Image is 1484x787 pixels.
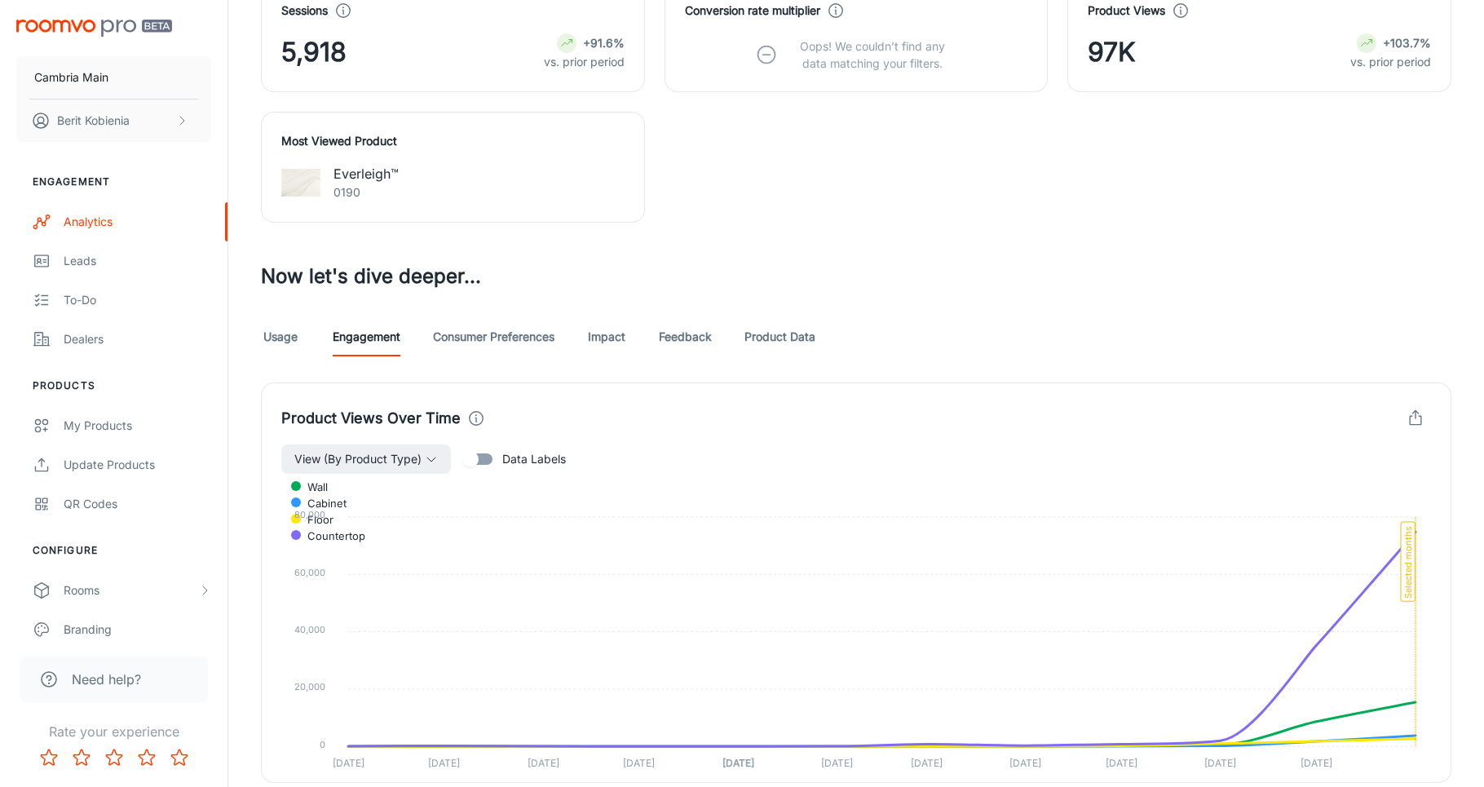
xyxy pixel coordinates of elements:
span: 97K [1088,33,1136,72]
h4: Product Views [1088,2,1165,20]
div: QR Codes [64,495,211,513]
tspan: 80,000 [294,509,325,520]
span: Data Labels [502,450,566,468]
button: Rate 4 star [130,741,163,774]
tspan: [DATE] [722,757,754,769]
a: Impact [587,317,626,356]
h3: Now let's dive deeper... [261,262,1451,291]
p: Cambria Main [34,69,108,86]
tspan: [DATE] [1106,757,1137,769]
img: Everleigh™ [281,163,320,202]
a: Consumer Preferences [433,317,554,356]
tspan: [DATE] [821,757,853,769]
div: My Products [64,417,211,435]
tspan: [DATE] [528,757,559,769]
a: Feedback [659,317,712,356]
tspan: [DATE] [428,757,460,769]
button: Rate 3 star [98,741,130,774]
span: Wall [295,480,328,494]
tspan: 20,000 [294,681,325,692]
strong: +91.6% [583,36,625,50]
button: Rate 1 star [33,741,65,774]
span: Need help? [72,670,141,689]
p: Rate your experience [13,722,214,741]
div: Update Products [64,456,211,474]
h4: Product Views Over Time [281,407,461,430]
div: Leads [64,252,211,270]
img: Roomvo PRO Beta [16,20,172,37]
tspan: 60,000 [294,567,325,578]
tspan: 40,000 [294,624,325,635]
p: Everleigh™ [333,164,399,183]
tspan: [DATE] [1301,757,1332,769]
span: 5,918 [281,33,347,72]
a: Engagement [333,317,400,356]
button: Berit Kobienia [16,99,211,142]
p: vs. prior period [1350,53,1431,71]
div: Dealers [64,330,211,348]
tspan: [DATE] [1009,757,1041,769]
p: vs. prior period [544,53,625,71]
tspan: [DATE] [333,757,364,769]
h4: Sessions [281,2,328,20]
div: Rooms [64,581,198,599]
a: Product Data [744,317,815,356]
tspan: 0 [320,739,325,750]
tspan: [DATE] [911,757,943,769]
span: View (By Product Type) [294,449,422,469]
span: Countertop [295,528,365,543]
button: Rate 2 star [65,741,98,774]
strong: +103.7% [1383,36,1431,50]
a: Usage [261,317,300,356]
div: Branding [64,621,211,639]
span: Cabinet [295,496,347,511]
tspan: [DATE] [623,757,655,769]
div: Analytics [64,213,211,231]
button: Cambria Main [16,56,211,99]
p: Oops! We couldn’t find any data matching your filters. [788,38,957,72]
button: View (By Product Type) [281,444,451,474]
h4: Conversion rate multiplier [685,2,820,20]
p: 0190 [333,183,399,201]
div: To-do [64,291,211,309]
h4: Most Viewed Product [281,132,625,150]
p: Berit Kobienia [57,112,130,130]
button: Rate 5 star [163,741,196,774]
tspan: [DATE] [1204,757,1236,769]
